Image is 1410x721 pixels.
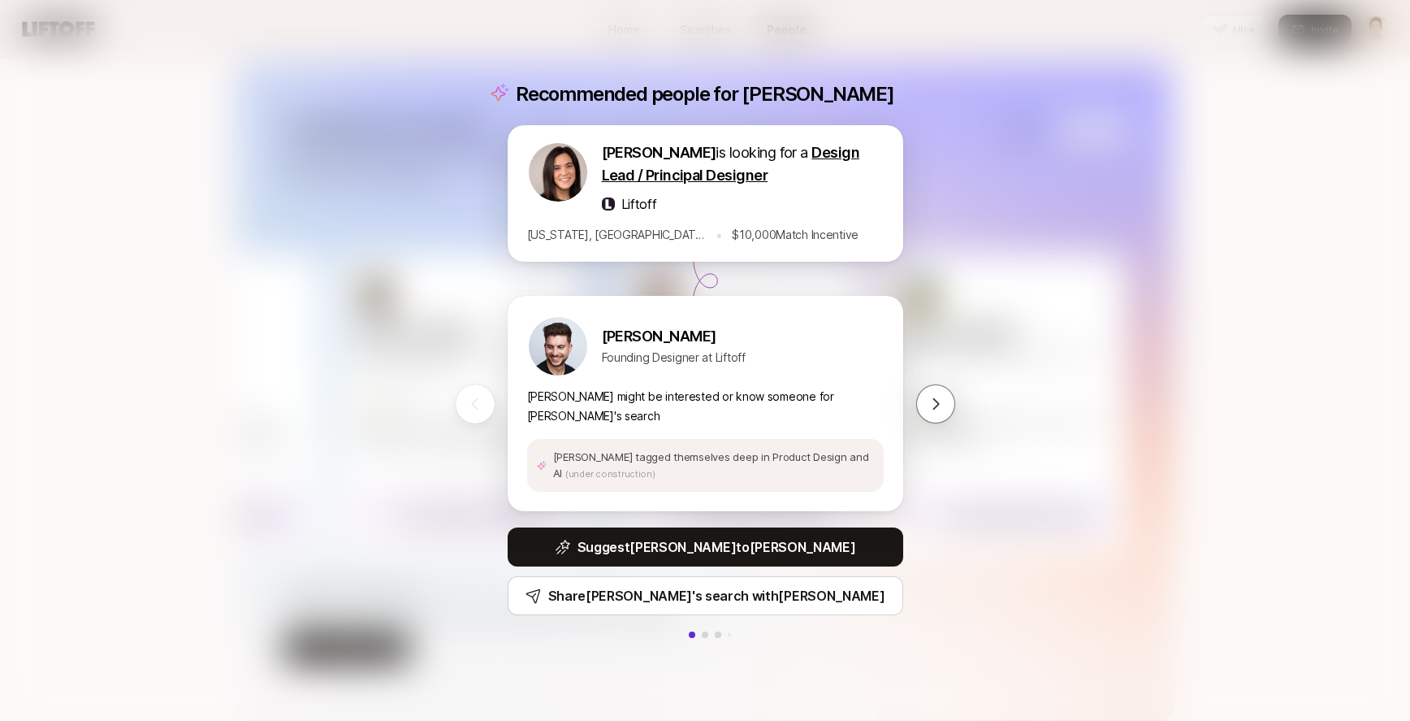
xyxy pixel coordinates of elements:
[602,325,746,348] p: [PERSON_NAME]
[577,536,856,558] p: Suggest [PERSON_NAME] to [PERSON_NAME]
[732,225,859,245] p: $ 10,000 Match Incentive
[602,198,615,211] img: liftoff-icon-400.jpg
[565,468,655,480] span: (under construction)
[621,193,657,215] p: Liftoff
[529,143,587,202] img: 71d7b91d_d7cb_43b4_a7ea_a9b2f2cc6e03.jpg
[508,528,903,567] button: Suggest[PERSON_NAME]to[PERSON_NAME]
[548,585,885,606] p: Share [PERSON_NAME] 's search with [PERSON_NAME]
[529,317,587,376] img: 7bf30482_e1a5_47b4_9e0f_fc49ddd24bf6.jpg
[527,387,884,426] p: [PERSON_NAME] might be interested or know someone for [PERSON_NAME]'s search
[602,348,746,367] p: Founding Designer at Liftoff
[516,83,894,106] p: Recommended people for [PERSON_NAME]
[602,141,884,187] p: is looking for a
[716,224,723,245] p: •
[553,449,874,482] p: [PERSON_NAME] tagged themselves deep in Product Design and AI
[527,225,706,245] p: [US_STATE], [GEOGRAPHIC_DATA]
[602,144,716,161] span: [PERSON_NAME]
[508,576,903,615] button: Share[PERSON_NAME]'s search with[PERSON_NAME]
